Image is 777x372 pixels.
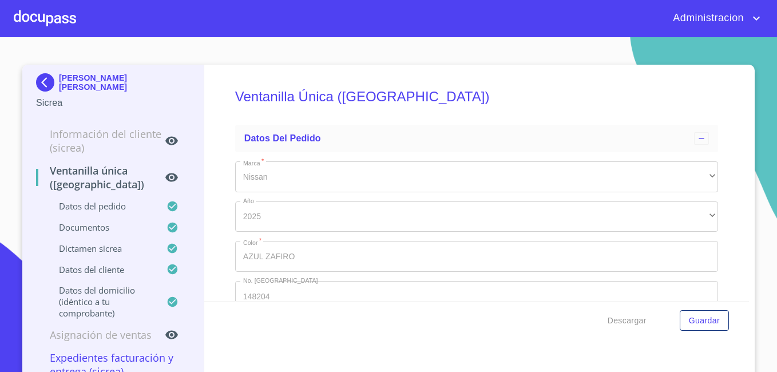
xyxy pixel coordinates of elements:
div: [PERSON_NAME] [PERSON_NAME] [36,73,190,96]
div: 2025 [235,201,718,232]
button: account of current user [664,9,763,27]
p: Asignación de Ventas [36,328,165,342]
p: [PERSON_NAME] [PERSON_NAME] [59,73,190,92]
p: Ventanilla Única ([GEOGRAPHIC_DATA]) [36,164,165,191]
span: Datos del pedido [244,133,321,143]
span: Descargar [608,314,647,328]
button: Descargar [603,310,651,331]
span: Guardar [689,314,720,328]
h5: Ventanilla Única ([GEOGRAPHIC_DATA]) [235,73,718,120]
p: Información del Cliente (Sicrea) [36,127,165,155]
p: Documentos [36,221,166,233]
img: Docupass spot blue [36,73,59,92]
p: Dictamen Sicrea [36,243,166,254]
div: Datos del pedido [235,125,718,152]
p: Datos del cliente [36,264,166,275]
p: Datos del pedido [36,200,166,212]
p: Sicrea [36,96,190,110]
div: Nissan [235,161,718,192]
p: Datos del domicilio (idéntico a tu comprobante) [36,284,166,319]
span: Administracion [664,9,750,27]
button: Guardar [680,310,729,331]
